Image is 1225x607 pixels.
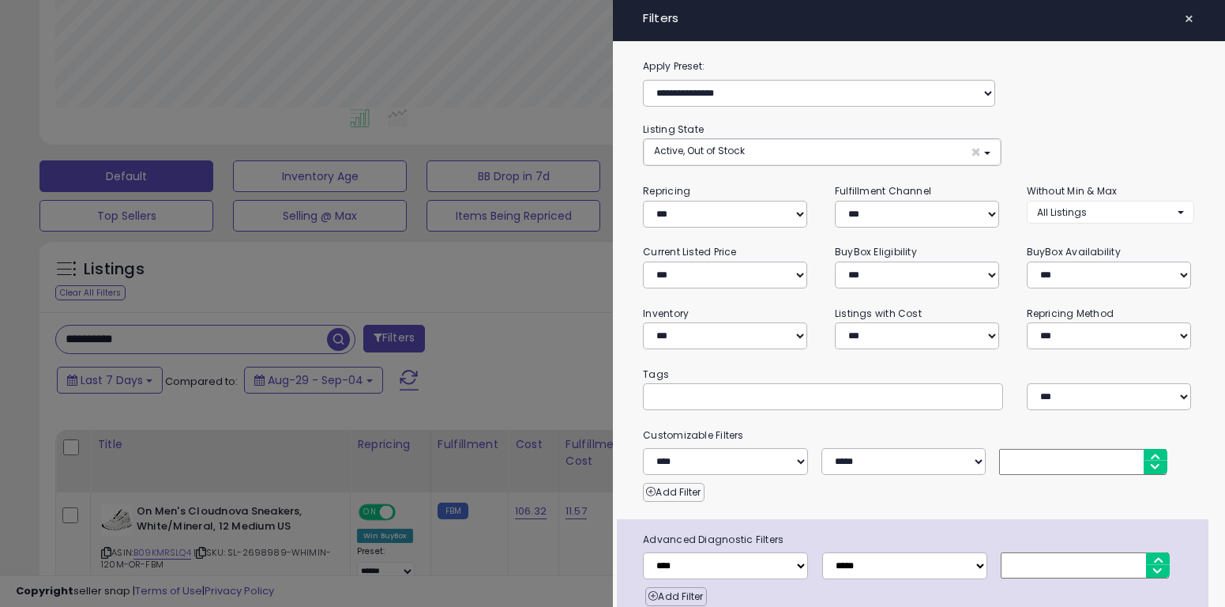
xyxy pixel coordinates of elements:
[631,427,1206,444] small: Customizable Filters
[643,483,704,502] button: Add Filter
[631,531,1208,549] span: Advanced Diagnostic Filters
[835,307,922,320] small: Listings with Cost
[1178,8,1201,30] button: ×
[631,366,1206,383] small: Tags
[1027,201,1195,224] button: All Listings
[835,184,931,198] small: Fulfillment Channel
[631,58,1206,75] label: Apply Preset:
[643,184,690,198] small: Repricing
[645,587,706,606] button: Add Filter
[1027,307,1114,320] small: Repricing Method
[1037,205,1087,219] span: All Listings
[643,307,689,320] small: Inventory
[1027,184,1118,198] small: Without Min & Max
[1184,8,1194,30] span: ×
[654,144,745,157] span: Active, Out of Stock
[835,245,917,258] small: BuyBox Eligibility
[643,245,736,258] small: Current Listed Price
[643,12,1194,25] h4: Filters
[643,123,704,136] small: Listing State
[644,139,1001,165] button: Active, Out of Stock ×
[971,144,981,160] span: ×
[1027,245,1121,258] small: BuyBox Availability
